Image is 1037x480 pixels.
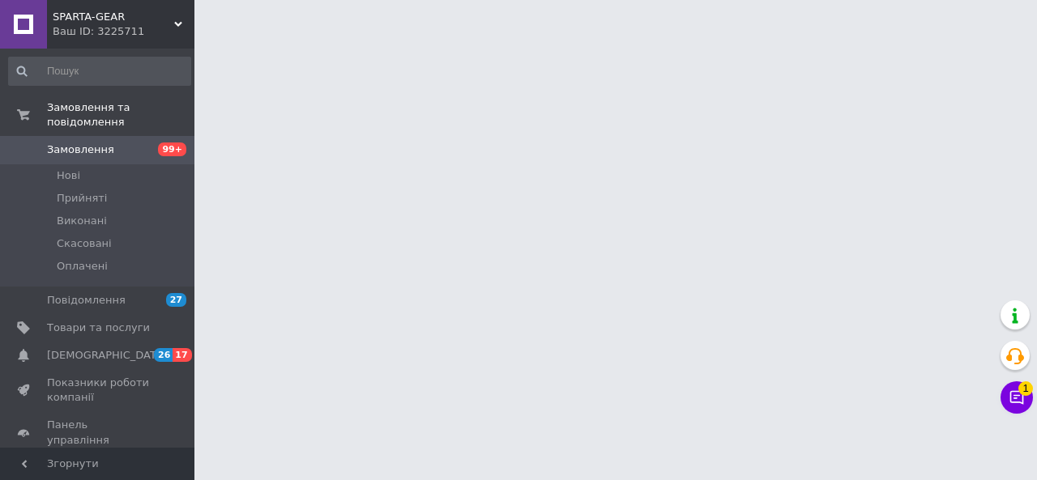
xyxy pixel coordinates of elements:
[158,142,186,156] span: 99+
[57,236,112,251] span: Скасовані
[47,376,150,405] span: Показники роботи компанії
[47,142,114,157] span: Замовлення
[47,418,150,447] span: Панель управління
[57,214,107,228] span: Виконані
[8,57,191,86] input: Пошук
[57,191,107,206] span: Прийняті
[53,24,194,39] div: Ваш ID: 3225711
[57,259,108,274] span: Оплачені
[1018,381,1033,396] span: 1
[173,348,191,362] span: 17
[1001,381,1033,414] button: Чат з покупцем1
[47,348,167,363] span: [DEMOGRAPHIC_DATA]
[154,348,173,362] span: 26
[53,10,174,24] span: SPARTA-GEAR
[47,321,150,335] span: Товари та послуги
[166,293,186,307] span: 27
[47,100,194,130] span: Замовлення та повідомлення
[47,293,126,308] span: Повідомлення
[57,168,80,183] span: Нові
